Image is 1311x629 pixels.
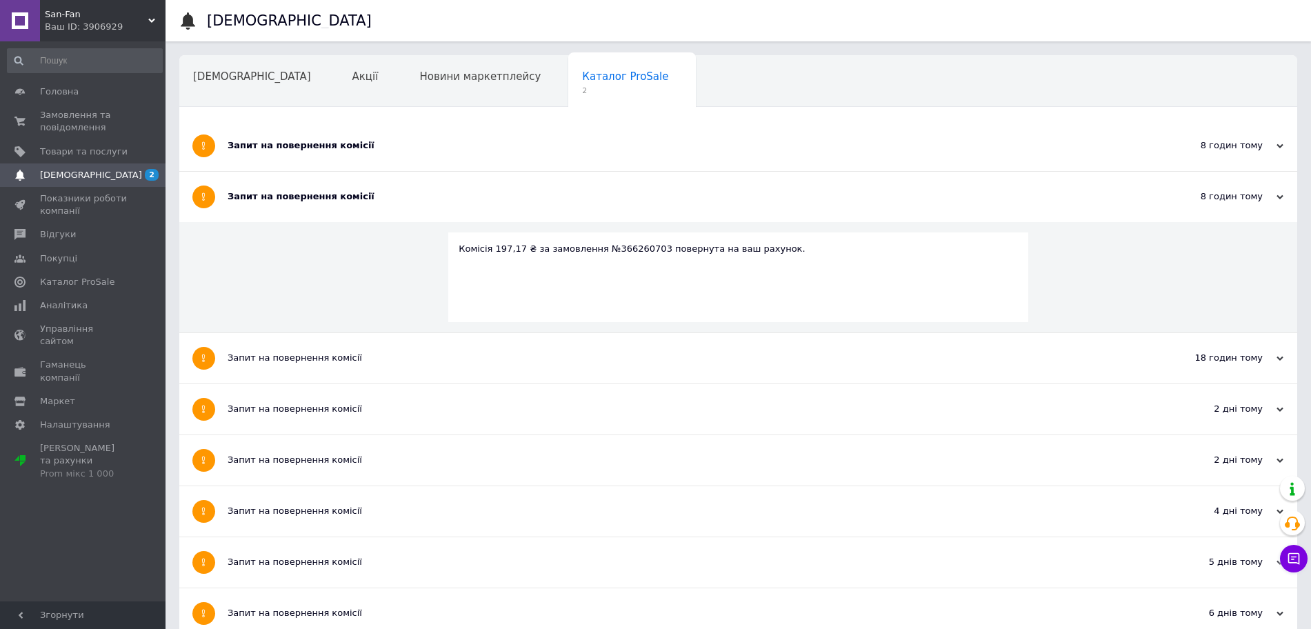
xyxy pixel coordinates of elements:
div: Prom мікс 1 000 [40,468,128,480]
div: 8 годин тому [1145,190,1283,203]
span: Новини маркетплейсу [419,70,541,83]
div: Запит на повернення комісії [228,190,1145,203]
span: 2 [582,86,668,96]
span: Головна [40,86,79,98]
span: Показники роботи компанії [40,192,128,217]
span: Маркет [40,395,75,408]
span: Каталог ProSale [582,70,668,83]
span: San-Fan [45,8,148,21]
span: [DEMOGRAPHIC_DATA] [193,70,311,83]
input: Пошук [7,48,163,73]
button: Чат з покупцем [1280,545,1308,572]
div: Запит на повернення комісії [228,505,1145,517]
span: 2 [145,169,159,181]
span: Аналітика [40,299,88,312]
span: [PERSON_NAME] та рахунки [40,442,128,480]
div: Комісія 197,17 ₴ за замовлення №366260703 повернута на ваш рахунок. [459,243,1018,255]
div: Запит на повернення комісії [228,607,1145,619]
span: Товари та послуги [40,146,128,158]
div: 2 дні тому [1145,454,1283,466]
div: Запит на повернення комісії [228,403,1145,415]
span: [DEMOGRAPHIC_DATA] [40,169,142,181]
div: 8 годин тому [1145,139,1283,152]
span: Гаманець компанії [40,359,128,383]
div: 6 днів тому [1145,607,1283,619]
span: Замовлення та повідомлення [40,109,128,134]
div: 5 днів тому [1145,556,1283,568]
div: 18 годин тому [1145,352,1283,364]
span: Каталог ProSale [40,276,114,288]
div: Запит на повернення комісії [228,454,1145,466]
div: 4 дні тому [1145,505,1283,517]
div: Запит на повернення комісії [228,139,1145,152]
h1: [DEMOGRAPHIC_DATA] [207,12,372,29]
span: Управління сайтом [40,323,128,348]
div: 2 дні тому [1145,403,1283,415]
span: Акції [352,70,379,83]
div: Ваш ID: 3906929 [45,21,166,33]
div: Запит на повернення комісії [228,352,1145,364]
span: Налаштування [40,419,110,431]
span: Відгуки [40,228,76,241]
div: Запит на повернення комісії [228,556,1145,568]
span: Покупці [40,252,77,265]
